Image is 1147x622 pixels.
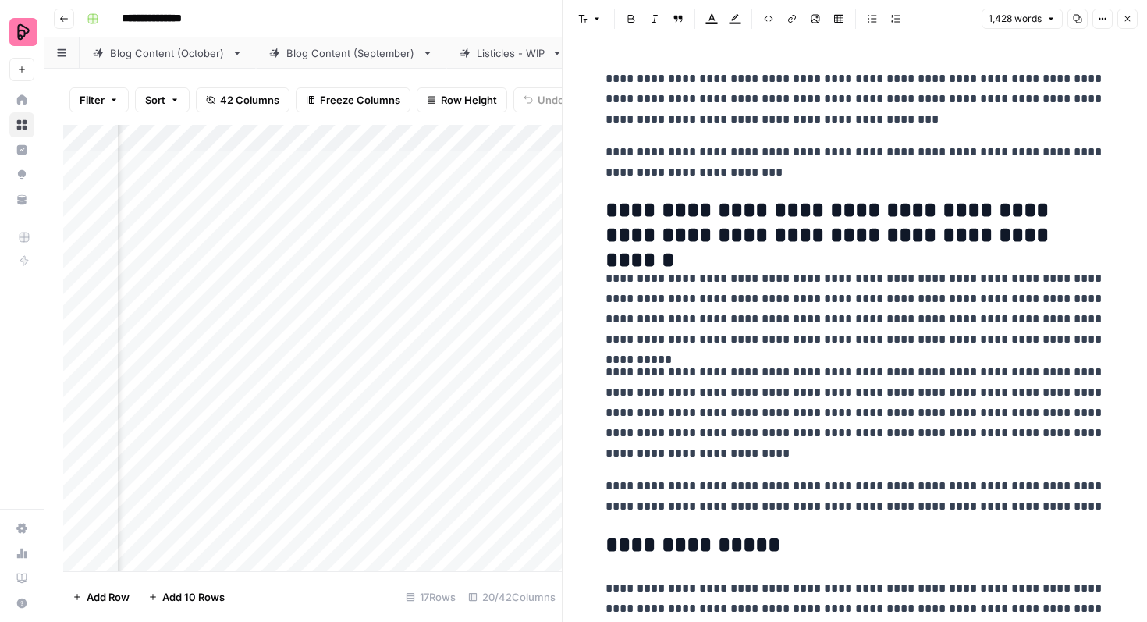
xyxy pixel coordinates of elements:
[9,566,34,591] a: Learning Hub
[145,92,165,108] span: Sort
[69,87,129,112] button: Filter
[9,591,34,616] button: Help + Support
[9,87,34,112] a: Home
[80,37,256,69] a: Blog Content (October)
[87,589,130,605] span: Add Row
[9,112,34,137] a: Browse
[196,87,289,112] button: 42 Columns
[513,87,574,112] button: Undo
[477,45,545,61] div: Listicles - WIP
[9,18,37,46] img: Preply Logo
[9,12,34,52] button: Workspace: Preply
[286,45,416,61] div: Blog Content (September)
[399,585,462,610] div: 17 Rows
[80,92,105,108] span: Filter
[256,37,446,69] a: Blog Content (September)
[9,162,34,187] a: Opportunities
[110,45,225,61] div: Blog Content (October)
[538,92,564,108] span: Undo
[320,92,400,108] span: Freeze Columns
[417,87,507,112] button: Row Height
[9,516,34,541] a: Settings
[446,37,576,69] a: Listicles - WIP
[9,137,34,162] a: Insights
[462,585,562,610] div: 20/42 Columns
[162,589,225,605] span: Add 10 Rows
[9,541,34,566] a: Usage
[135,87,190,112] button: Sort
[441,92,497,108] span: Row Height
[982,9,1063,29] button: 1,428 words
[139,585,234,610] button: Add 10 Rows
[63,585,139,610] button: Add Row
[989,12,1042,26] span: 1,428 words
[9,187,34,212] a: Your Data
[220,92,279,108] span: 42 Columns
[296,87,410,112] button: Freeze Columns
